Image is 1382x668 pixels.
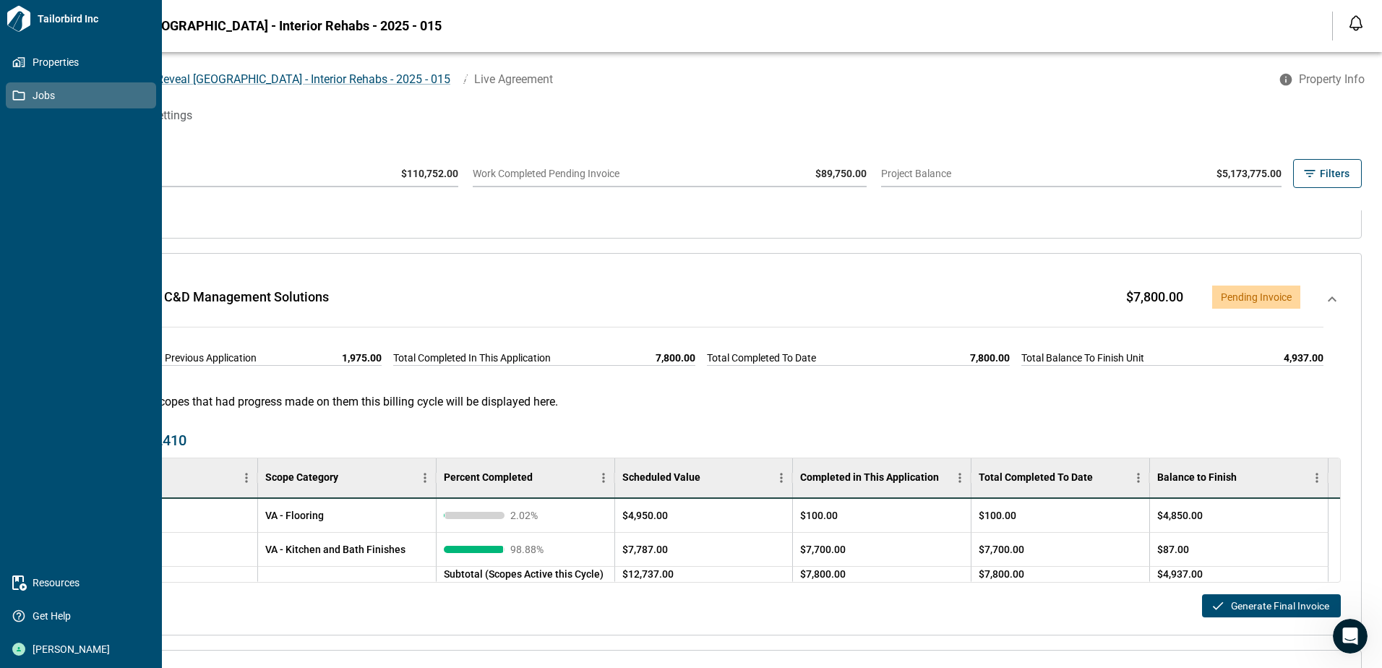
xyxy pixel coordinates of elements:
[25,55,142,69] span: Properties
[117,72,450,86] span: VA-147 Reveal [GEOGRAPHIC_DATA] - Interior Rehabs - 2025 - 015
[771,467,792,489] button: Menu
[1157,471,1237,484] div: Balance to Finish
[79,432,1341,449] span: NJ017-002-2410
[622,567,674,581] span: $12,737.00
[615,458,794,498] div: Scheduled Value
[1021,351,1144,365] span: Total Balance To Finish Unit
[1293,159,1362,188] button: Filters
[79,351,257,365] span: Total Completed In Previous Application
[510,544,554,554] span: 98.88 %
[401,168,458,179] span: $110,752.00
[707,351,816,365] span: Total Completed To Date
[971,458,1150,498] div: Total Completed To Date
[970,351,1010,365] span: 7,800.00
[236,467,257,489] button: Menu
[444,471,533,484] div: Percent Completed
[1126,290,1183,304] span: $7,800.00
[265,471,338,484] div: Scope Category
[1306,467,1328,489] button: Menu
[949,467,971,489] button: Menu
[1157,567,1203,581] span: $4,937.00
[800,542,846,557] span: $7,700.00
[979,567,1024,581] span: $7,800.00
[164,290,329,304] span: C&D Management Solutions
[622,471,700,484] div: Scheduled Value
[1284,351,1323,365] span: 4,937.00
[265,542,405,557] span: VA - Kitchen and Bath Finishes
[80,458,258,498] div: Cost Code
[1202,594,1341,617] button: Generate Final Invoice
[1093,468,1113,488] button: Sort
[510,510,554,521] span: 2.02 %
[25,642,142,656] span: [PERSON_NAME]
[1128,467,1149,489] button: Menu
[6,82,156,108] a: Jobs
[414,467,436,489] button: Menu
[1270,67,1376,93] button: Property Info
[258,458,437,498] div: Scope Category
[52,19,442,33] span: VA-147 Reveal [GEOGRAPHIC_DATA] - Interior Rehabs - 2025 - 015
[815,168,867,179] span: $89,750.00
[793,458,971,498] div: Completed in This Application
[73,265,1347,380] div: CMC&D Management Solutions$7,800.00Pending InvoiceTotal Completed In Previous Application1,975.00...
[1221,291,1292,303] span: Pending Invoice
[1157,508,1203,523] span: $4,850.00
[393,351,551,365] span: Total Completed In This Application
[342,351,382,365] span: 1,975.00
[979,471,1093,484] div: Total Completed To Date
[32,12,156,26] span: Tailorbird Inc
[6,49,156,75] a: Properties
[800,471,939,484] div: Completed in This Application
[1344,12,1368,35] button: Open notification feed
[150,108,192,123] span: Settings
[800,567,846,581] span: $7,800.00
[1320,166,1349,181] span: Filters
[474,72,553,86] span: Live Agreement
[1157,542,1189,557] span: $87.00
[979,508,1016,523] span: $100.00
[622,508,668,523] span: $4,950.00
[622,542,668,557] span: $7,787.00
[38,71,1270,88] nav: breadcrumb
[881,168,951,179] span: Project Balance
[1150,458,1329,498] div: Balance to Finish
[1333,619,1368,654] iframe: Intercom live chat
[25,88,142,103] span: Jobs
[800,508,838,523] span: $100.00
[473,168,619,179] span: Work Completed Pending Invoice
[79,395,1341,408] p: Note: Only the scopes that had progress made on them this billing cycle will be displayed here.
[656,351,695,365] span: 7,800.00
[25,575,142,590] span: Resources
[444,568,604,580] span: Subtotal (Scopes Active this Cycle)
[1299,72,1365,87] span: Property Info
[38,98,1382,133] div: base tabs
[593,467,614,489] button: Menu
[437,458,615,498] div: Percent Completed
[979,542,1024,557] span: $7,700.00
[1216,168,1282,179] span: $5,173,775.00
[25,609,142,623] span: Get Help
[265,508,324,523] span: VA - Flooring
